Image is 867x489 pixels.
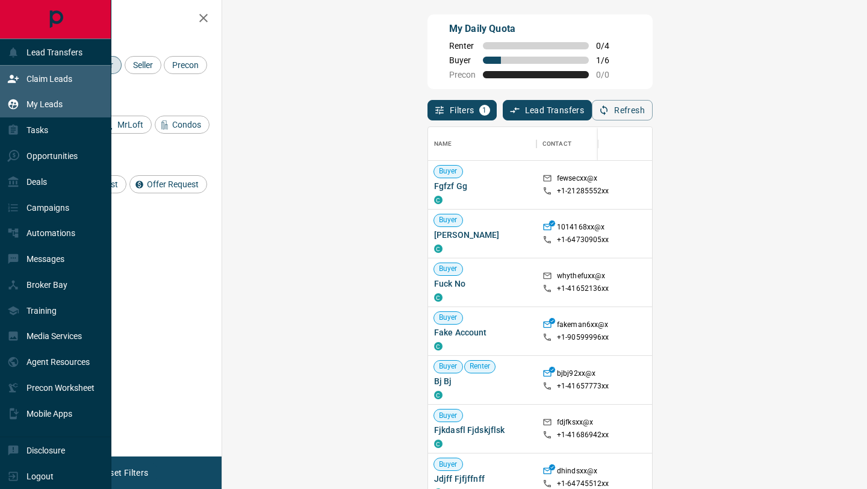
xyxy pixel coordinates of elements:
span: Seller [129,60,157,70]
span: Fgfzf Gg [434,180,530,192]
span: Offer Request [143,179,203,189]
span: Fake Account [434,326,530,338]
button: Refresh [592,100,653,120]
p: +1- 64745512xx [557,479,609,489]
span: 1 / 6 [596,55,623,65]
span: MrLoft [113,120,148,129]
button: Reset Filters [92,463,156,483]
span: Renter [465,361,496,372]
span: 0 / 0 [596,70,623,79]
span: Buyer [434,459,462,470]
span: Bj Bj [434,375,530,387]
span: Precon [168,60,203,70]
div: Condos [155,116,210,134]
span: Renter [449,41,476,51]
div: condos.ca [434,196,443,204]
p: dhindsxx@x [557,466,597,479]
div: condos.ca [434,293,443,302]
div: Name [428,127,536,161]
span: Precon [449,70,476,79]
span: Buyer [449,55,476,65]
p: +1- 41686942xx [557,430,609,440]
span: Fjkdasfl Fjdskjflsk [434,424,530,436]
p: +1- 64730905xx [557,235,609,245]
span: Buyer [434,166,462,176]
p: 1014168xx@x [557,222,604,235]
button: Lead Transfers [503,100,592,120]
span: Buyer [434,215,462,225]
span: Jdjff Fjfjffnff [434,473,530,485]
p: +1- 41652136xx [557,284,609,294]
p: fewsecxx@x [557,173,597,186]
div: condos.ca [434,391,443,399]
p: fdjfksxx@x [557,417,593,430]
div: Seller [125,56,161,74]
p: fakeman6xx@x [557,320,609,332]
span: Buyer [434,361,462,372]
div: condos.ca [434,244,443,253]
span: Fuck No [434,278,530,290]
p: +1- 21285552xx [557,186,609,196]
button: Filters1 [427,100,497,120]
div: condos.ca [434,342,443,350]
span: Buyer [434,264,462,274]
span: 0 / 4 [596,41,623,51]
p: My Daily Quota [449,22,623,36]
p: +1- 90599996xx [557,332,609,343]
h2: Filters [39,12,210,26]
div: Offer Request [129,175,207,193]
span: Buyer [434,411,462,421]
p: whythefuxx@x [557,271,606,284]
p: bjbj92xx@x [557,369,595,381]
div: condos.ca [434,440,443,448]
div: Contact [542,127,571,161]
div: MrLoft [100,116,152,134]
p: +1- 41657773xx [557,381,609,391]
div: Name [434,127,452,161]
span: Condos [168,120,205,129]
span: [PERSON_NAME] [434,229,530,241]
span: 1 [480,106,489,114]
div: Precon [164,56,207,74]
span: Buyer [434,313,462,323]
div: Contact [536,127,633,161]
